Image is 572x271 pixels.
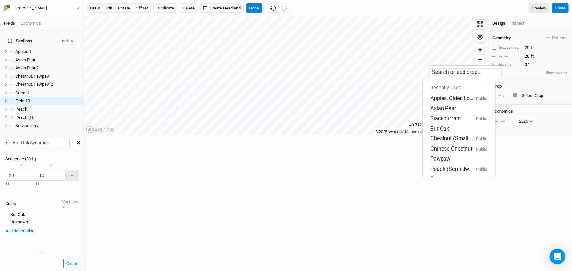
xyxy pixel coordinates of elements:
[15,99,80,104] div: Field 10
[430,175,455,183] div: Saskatoon
[420,130,452,134] a: OpenStreetMap
[546,35,568,41] span: Patterns
[5,227,35,235] button: Add description
[546,34,568,42] button: Patterns
[476,136,487,142] small: Public
[15,107,27,112] span: Peach
[36,181,39,187] label: ft
[180,3,198,13] button: Delete
[15,74,80,79] div: Chestnut/Pawpaw 1
[492,45,521,50] div: between row
[115,3,133,13] button: rotate
[15,115,33,120] span: Peach (1)
[430,155,450,163] div: Pawpaw
[15,90,29,95] span: Currant
[15,57,35,62] span: Asian Pear
[475,55,485,64] button: Zoom out
[476,96,487,102] small: Public
[408,122,488,129] div: 40.71217247120086 , -94.99804744427107
[87,3,103,13] button: draw
[20,20,41,26] div: Economics
[430,145,472,153] div: Chinese Chestnut
[5,156,79,162] div: Sequence ( 30 ft )
[546,70,568,76] button: Showmore
[84,16,488,271] canvas: Map
[49,162,53,168] div: ↔
[15,99,30,103] span: Field 10
[476,176,487,182] small: Public
[5,219,79,225] div: Unknown
[267,3,279,13] button: Undo (^z)
[15,5,47,11] div: Seth Watkins - Orchard
[15,57,80,63] div: Asian Pear
[492,109,568,114] h4: Economics
[15,65,39,70] span: Asian Pear 2
[475,32,485,42] button: Find my location
[492,35,511,41] h4: Geometry
[430,68,502,76] input: Search or add crop...
[510,20,534,26] div: Inspect
[492,93,509,98] div: primary
[153,3,177,13] button: Duplicate
[246,3,262,13] button: Done
[529,3,549,13] a: Preview
[475,20,485,29] button: Enter fullscreen
[103,3,115,13] button: edit
[430,95,475,102] div: Apples, Cider, Low-input
[492,119,515,124] div: start year
[15,49,31,54] span: Apples 1
[15,82,80,87] div: Chestnut/Pawpaw 2
[15,74,53,79] span: Chestnut/Pawpaw 1
[10,138,70,148] input: Pattern name
[423,82,495,94] div: Recently Used
[552,3,569,13] button: Share
[5,212,79,218] div: Bur Oak
[422,79,496,177] div: menu-options
[492,84,502,89] h4: Crop
[475,64,485,74] span: Reset bearing to north
[8,38,32,44] span: Sections
[200,3,244,13] button: Create Headland
[63,259,81,269] button: Create
[430,135,475,143] div: Chestnut (Small Scale)
[86,126,115,133] a: Mapbox logo
[520,91,568,99] input: Select Crop
[516,117,536,126] button: 2025
[66,170,79,181] button: ＋
[476,116,487,122] small: Public
[430,166,475,173] div: Peach (Semi-dwarf)
[62,39,76,44] button: Hide All
[4,21,15,26] a: Fields
[15,107,80,112] div: Peach
[475,45,485,55] button: Zoom in
[430,115,461,123] div: Blackcurrant
[376,129,486,135] div: |
[475,64,485,74] button: Reset bearing to north
[62,198,79,209] button: Varieties
[492,54,521,59] div: in row
[430,125,449,133] div: Bur Oak
[15,123,38,128] span: Serviceberry
[376,130,400,134] a: ©2025 Vexcel
[550,249,565,264] div: Open Intercom Messenger
[476,166,487,172] small: Public
[3,5,80,12] button: [PERSON_NAME]
[15,82,53,87] span: Chestnut/Pawpaw 2
[15,90,80,96] div: Currant
[430,105,456,113] div: Asian Pear
[133,3,151,13] button: offset
[15,123,80,128] div: Serviceberry
[15,5,47,11] div: [PERSON_NAME]
[15,65,80,71] div: Asian Pear 2
[476,146,487,152] small: Public
[401,130,419,134] a: Mapbox
[492,63,521,67] div: heading
[279,3,290,13] button: Redo (^Z)
[15,49,80,54] div: Apples 1
[5,198,79,209] div: Crops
